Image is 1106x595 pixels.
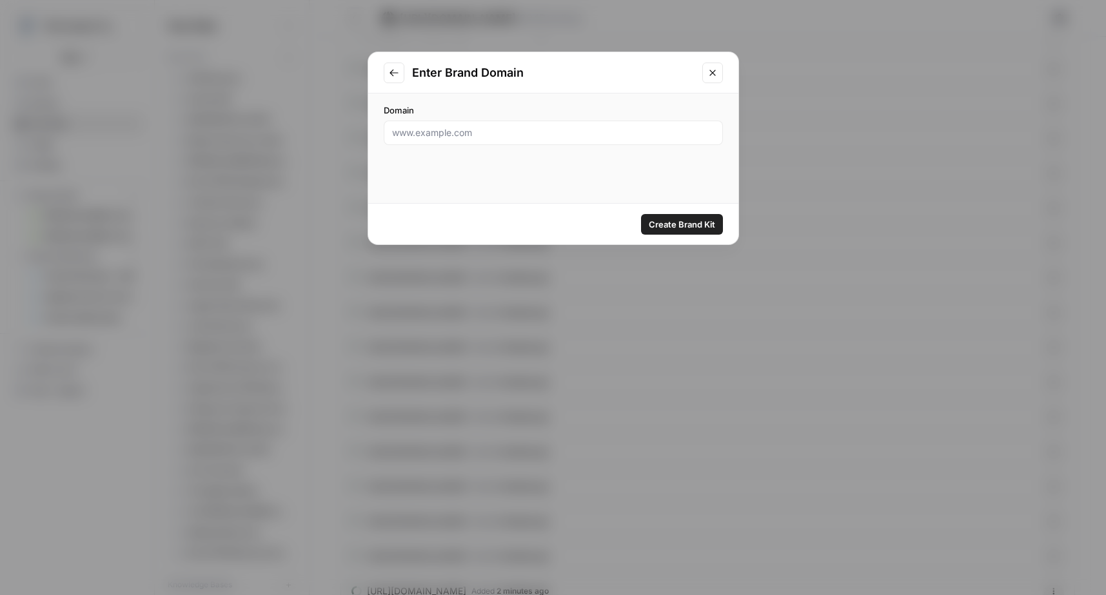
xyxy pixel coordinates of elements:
[392,126,715,139] input: www.example.com
[641,214,723,235] button: Create Brand Kit
[702,63,723,83] button: Close modal
[384,63,404,83] button: Go to previous step
[384,104,723,117] label: Domain
[649,218,715,231] span: Create Brand Kit
[412,64,695,82] h2: Enter Brand Domain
